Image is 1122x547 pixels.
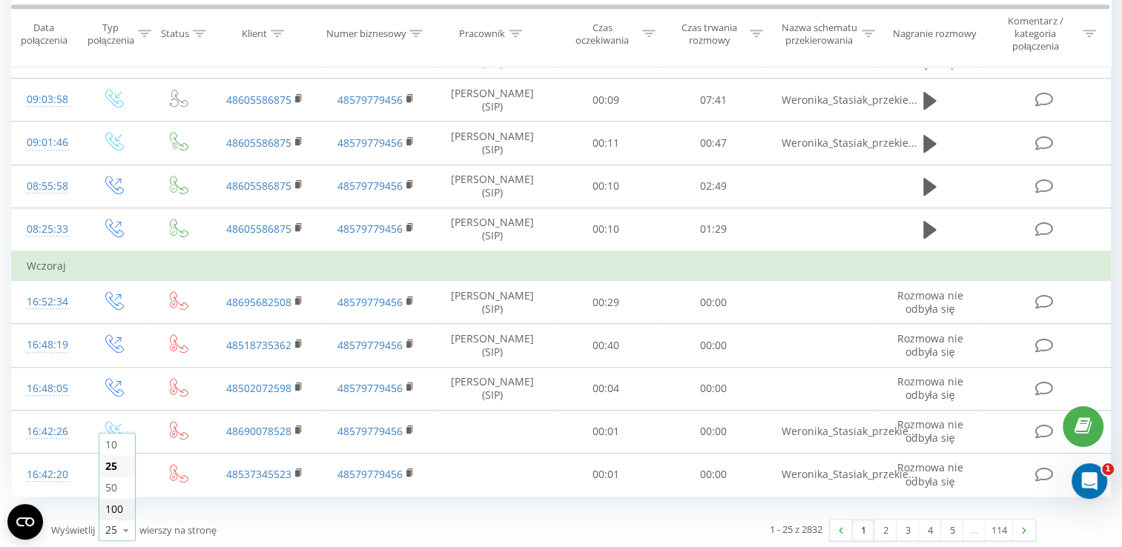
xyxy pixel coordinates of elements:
[552,79,660,122] td: 00:09
[1072,463,1107,499] iframe: Intercom live chat
[659,367,767,410] td: 00:00
[552,208,660,251] td: 00:10
[552,367,660,410] td: 00:04
[897,288,963,316] span: Rozmowa nie odbyła się
[12,251,1111,281] td: Wczoraj
[12,21,76,47] div: Data połączenia
[673,21,746,47] div: Czas trwania rozmowy
[88,21,134,47] div: Typ połączenia
[659,208,767,251] td: 01:29
[566,21,639,47] div: Czas oczekiwania
[27,128,65,157] div: 09:01:46
[1102,463,1114,475] span: 1
[337,93,403,107] a: 48579779456
[105,437,117,451] span: 10
[897,374,963,402] span: Rozmowa nie odbyła się
[897,43,963,70] span: Rozmowa nie odbyła się
[105,502,123,516] span: 100
[105,523,117,537] div: 25
[139,523,217,537] span: wierszy na stronę
[161,28,189,41] div: Status
[27,172,65,201] div: 08:55:58
[337,136,403,150] a: 48579779456
[432,165,552,208] td: [PERSON_NAME] (SIP)
[432,122,552,165] td: [PERSON_NAME] (SIP)
[659,122,767,165] td: 00:47
[27,288,65,316] div: 16:52:34
[27,331,65,359] div: 16:48:19
[552,122,660,165] td: 00:11
[552,453,660,496] td: 00:01
[51,523,95,537] span: Wyświetlij
[105,459,117,473] span: 25
[226,424,291,438] a: 48690078528
[782,424,917,438] span: Weronika_Stasiak_przekie...
[659,410,767,453] td: 00:00
[226,136,291,150] a: 48605586875
[552,410,660,453] td: 00:01
[941,520,963,540] a: 5
[105,480,117,494] span: 50
[226,295,291,309] a: 48695682508
[226,338,291,352] a: 48518735362
[893,28,977,41] div: Nagranie rozmowy
[782,467,917,481] span: Weronika_Stasiak_przekie...
[337,381,403,395] a: 48579779456
[337,424,403,438] a: 48579779456
[27,374,65,403] div: 16:48:05
[852,520,874,540] a: 1
[27,215,65,244] div: 08:25:33
[27,85,65,114] div: 09:03:58
[226,179,291,193] a: 48605586875
[963,520,986,540] div: …
[659,281,767,324] td: 00:00
[782,93,917,107] span: Weronika_Stasiak_przekie...
[337,295,403,309] a: 48579779456
[992,16,1079,53] div: Komentarz / kategoria połączenia
[432,281,552,324] td: [PERSON_NAME] (SIP)
[897,460,963,488] span: Rozmowa nie odbyła się
[986,520,1013,540] a: 114
[226,222,291,236] a: 48605586875
[659,165,767,208] td: 02:49
[337,338,403,352] a: 48579779456
[897,520,919,540] a: 3
[7,504,43,540] button: Open CMP widget
[226,381,291,395] a: 48502072598
[659,324,767,367] td: 00:00
[459,28,505,41] div: Pracownik
[242,28,267,41] div: Klient
[659,79,767,122] td: 07:41
[432,324,552,367] td: [PERSON_NAME] (SIP)
[919,520,941,540] a: 4
[552,281,660,324] td: 00:29
[770,522,822,537] div: 1 - 25 z 2832
[432,79,552,122] td: [PERSON_NAME] (SIP)
[552,165,660,208] td: 00:10
[552,324,660,367] td: 00:40
[337,179,403,193] a: 48579779456
[659,453,767,496] td: 00:00
[874,520,897,540] a: 2
[432,208,552,251] td: [PERSON_NAME] (SIP)
[432,367,552,410] td: [PERSON_NAME] (SIP)
[337,467,403,481] a: 48579779456
[780,21,858,47] div: Nazwa schematu przekierowania
[337,222,403,236] a: 48579779456
[897,417,963,445] span: Rozmowa nie odbyła się
[782,136,917,150] span: Weronika_Stasiak_przekie...
[226,467,291,481] a: 48537345523
[226,93,291,107] a: 48605586875
[27,460,65,489] div: 16:42:20
[897,331,963,359] span: Rozmowa nie odbyła się
[27,417,65,446] div: 16:42:26
[326,28,406,41] div: Numer biznesowy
